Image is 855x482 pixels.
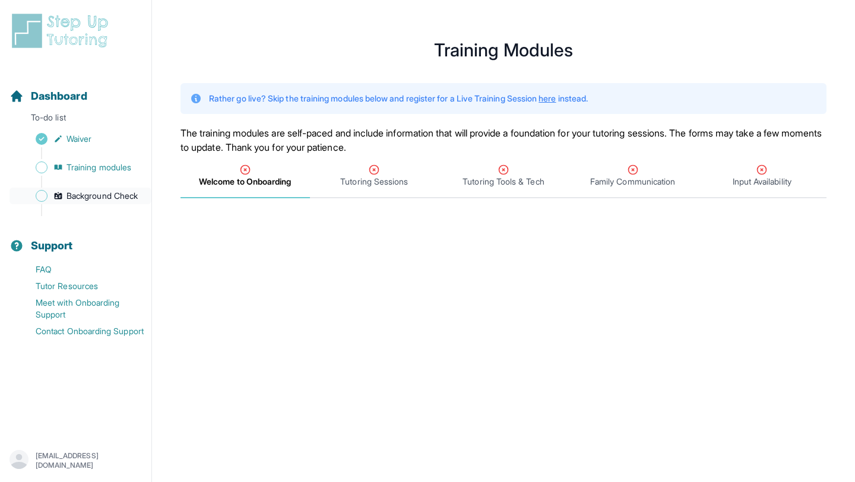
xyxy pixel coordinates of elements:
[5,69,147,109] button: Dashboard
[36,451,142,470] p: [EMAIL_ADDRESS][DOMAIN_NAME]
[180,43,826,57] h1: Training Modules
[209,93,588,104] p: Rather go live? Skip the training modules below and register for a Live Training Session instead.
[9,188,151,204] a: Background Check
[340,176,408,188] span: Tutoring Sessions
[66,161,131,173] span: Training modules
[31,88,87,104] span: Dashboard
[5,218,147,259] button: Support
[31,237,73,254] span: Support
[590,176,675,188] span: Family Communication
[9,278,151,294] a: Tutor Resources
[9,450,142,471] button: [EMAIL_ADDRESS][DOMAIN_NAME]
[463,176,544,188] span: Tutoring Tools & Tech
[199,176,291,188] span: Welcome to Onboarding
[180,154,826,198] nav: Tabs
[9,294,151,323] a: Meet with Onboarding Support
[180,126,826,154] p: The training modules are self-paced and include information that will provide a foundation for yo...
[9,12,115,50] img: logo
[66,190,138,202] span: Background Check
[539,93,556,103] a: here
[9,131,151,147] a: Waiver
[9,323,151,340] a: Contact Onboarding Support
[66,133,91,145] span: Waiver
[9,159,151,176] a: Training modules
[9,261,151,278] a: FAQ
[5,112,147,128] p: To-do list
[733,176,791,188] span: Input Availability
[9,88,87,104] a: Dashboard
